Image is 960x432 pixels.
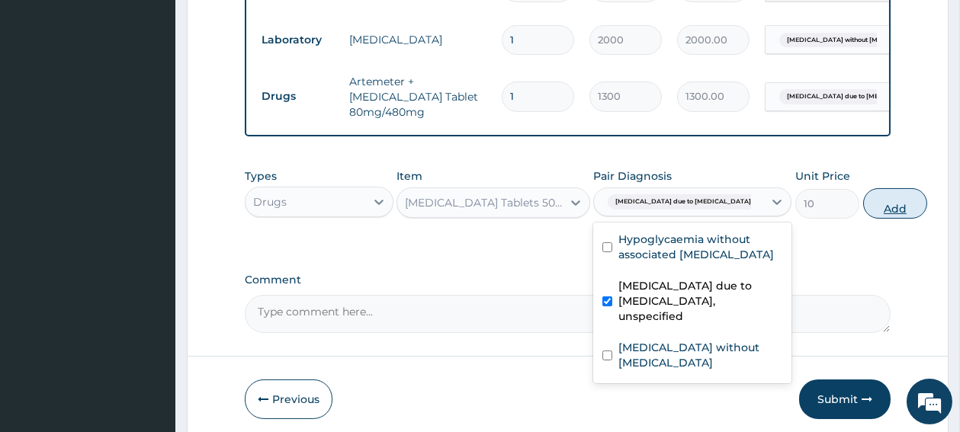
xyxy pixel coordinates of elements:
label: Types [245,170,277,183]
td: Artemeter + [MEDICAL_DATA] Tablet 80mg/480mg [342,66,494,127]
label: Item [397,168,422,184]
button: Submit [799,379,891,419]
span: [MEDICAL_DATA] due to [MEDICAL_DATA] falc... [608,194,776,210]
span: We're online! [88,123,210,277]
label: Comment [245,274,891,286]
label: [MEDICAL_DATA] without [MEDICAL_DATA] [618,340,782,370]
td: [MEDICAL_DATA] [342,24,494,55]
td: Laboratory [254,26,342,54]
span: [MEDICAL_DATA] due to [MEDICAL_DATA] falc... [779,89,948,104]
textarea: Type your message and hit 'Enter' [8,278,291,331]
button: Previous [245,379,332,419]
span: [MEDICAL_DATA] without [MEDICAL_DATA] [779,33,933,48]
td: Drugs [254,82,342,110]
label: Pair Diagnosis [593,168,672,184]
div: Minimize live chat window [250,8,287,44]
label: [MEDICAL_DATA] due to [MEDICAL_DATA], unspecified [618,278,782,324]
div: Chat with us now [79,85,256,105]
div: Drugs [253,194,287,210]
button: Add [863,188,928,219]
label: Hypoglycaemia without associated [MEDICAL_DATA] [618,232,782,262]
label: Unit Price [795,168,850,184]
img: d_794563401_company_1708531726252_794563401 [28,76,62,114]
div: [MEDICAL_DATA] Tablets 500mg [405,195,563,210]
